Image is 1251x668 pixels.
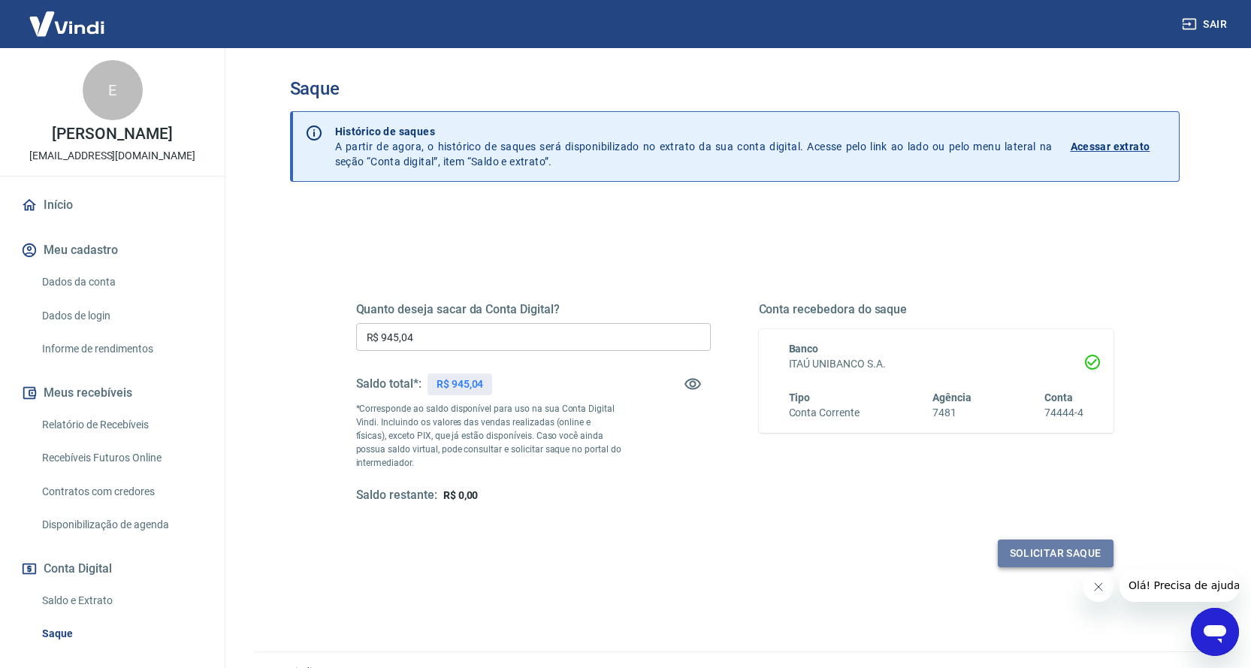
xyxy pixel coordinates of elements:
[789,391,811,404] span: Tipo
[998,540,1114,567] button: Solicitar saque
[42,24,74,36] div: v 4.0.25
[24,24,36,36] img: logo_orange.svg
[1191,608,1239,656] iframe: Botão para abrir a janela de mensagens
[1179,11,1233,38] button: Sair
[36,301,207,331] a: Dados de login
[159,87,171,99] img: tab_keywords_by_traffic_grey.svg
[932,391,971,404] span: Agência
[18,1,116,47] img: Vindi
[335,124,1053,139] p: Histórico de saques
[62,87,74,99] img: tab_domain_overview_orange.svg
[36,476,207,507] a: Contratos com credores
[1120,569,1239,602] iframe: Mensagem da empresa
[1071,139,1150,154] p: Acessar extrato
[79,89,115,98] div: Domínio
[356,402,622,470] p: *Corresponde ao saldo disponível para uso na sua Conta Digital Vindi. Incluindo os valores das ve...
[1071,124,1167,169] a: Acessar extrato
[9,11,126,23] span: Olá! Precisa de ajuda?
[290,78,1180,99] h3: Saque
[443,489,479,501] span: R$ 0,00
[789,405,860,421] h6: Conta Corrente
[789,356,1083,372] h6: ITAÚ UNIBANCO S.A.
[36,443,207,473] a: Recebíveis Futuros Online
[335,124,1053,169] p: A partir de agora, o histórico de saques será disponibilizado no extrato da sua conta digital. Ac...
[39,39,215,51] div: [PERSON_NAME]: [DOMAIN_NAME]
[437,376,484,392] p: R$ 945,04
[29,148,195,164] p: [EMAIL_ADDRESS][DOMAIN_NAME]
[18,234,207,267] button: Meu cadastro
[18,552,207,585] button: Conta Digital
[789,343,819,355] span: Banco
[83,60,143,120] div: E
[36,585,207,616] a: Saldo e Extrato
[1083,572,1114,602] iframe: Fechar mensagem
[356,488,437,503] h5: Saldo restante:
[36,509,207,540] a: Disponibilização de agenda
[356,302,711,317] h5: Quanto deseja sacar da Conta Digital?
[52,126,172,142] p: [PERSON_NAME]
[36,267,207,298] a: Dados da conta
[18,376,207,410] button: Meus recebíveis
[36,618,207,649] a: Saque
[175,89,241,98] div: Palavras-chave
[759,302,1114,317] h5: Conta recebedora do saque
[18,189,207,222] a: Início
[356,376,422,391] h5: Saldo total*:
[1044,405,1083,421] h6: 74444-4
[24,39,36,51] img: website_grey.svg
[932,405,971,421] h6: 7481
[36,334,207,364] a: Informe de rendimentos
[1044,391,1073,404] span: Conta
[36,410,207,440] a: Relatório de Recebíveis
